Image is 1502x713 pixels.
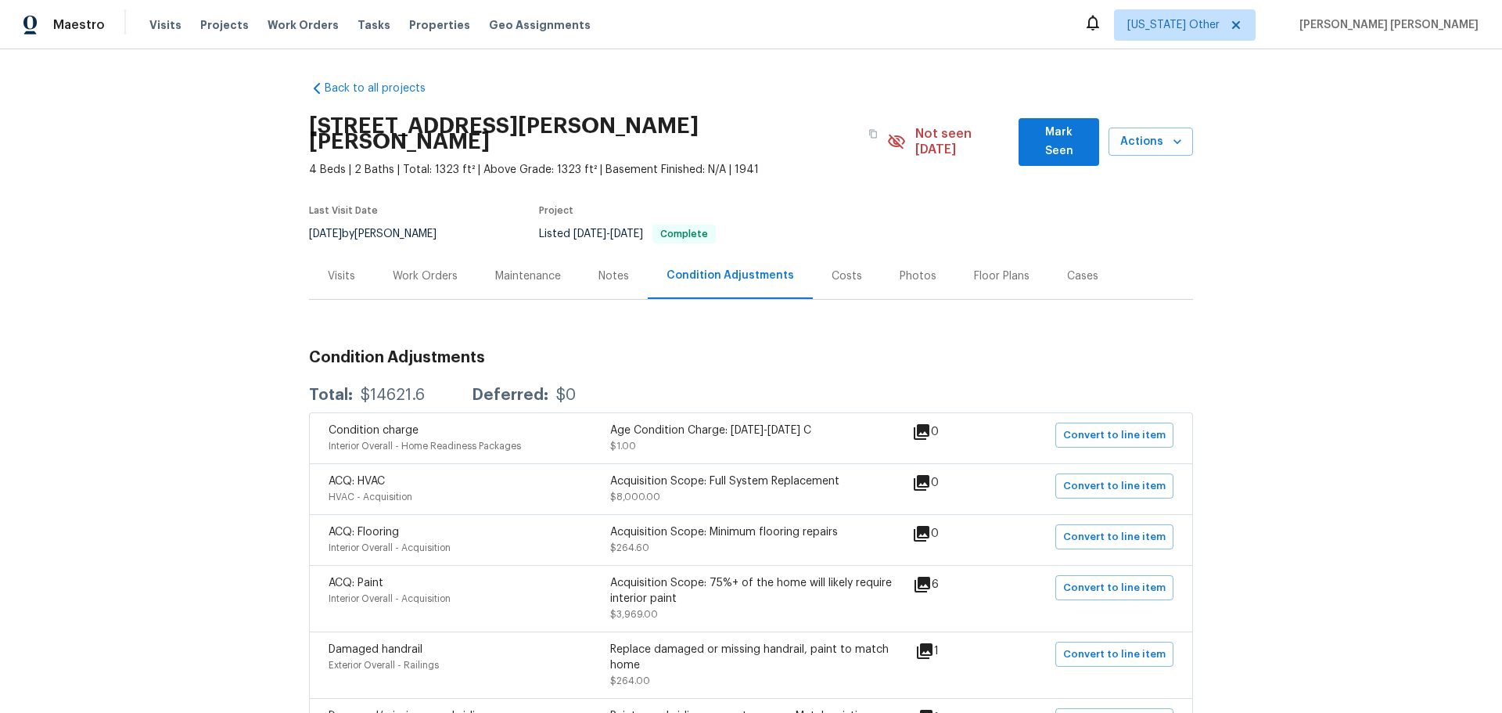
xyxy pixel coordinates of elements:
[1127,17,1220,33] span: [US_STATE] Other
[610,543,649,553] span: $264.60
[915,126,1010,157] span: Not seen [DATE]
[329,594,451,603] span: Interior Overall - Acquisition
[573,229,643,239] span: -
[610,610,658,619] span: $3,969.00
[309,81,459,96] a: Back to all projects
[1293,17,1479,33] span: [PERSON_NAME] [PERSON_NAME]
[915,642,989,661] div: 1
[268,17,339,33] span: Work Orders
[328,268,355,284] div: Visits
[610,229,643,239] span: [DATE]
[573,229,606,239] span: [DATE]
[1121,132,1180,152] span: Actions
[1055,474,1173,499] button: Convert to line item
[393,268,458,284] div: Work Orders
[1031,123,1087,161] span: Mark Seen
[309,387,353,403] div: Total:
[1063,579,1166,597] span: Convert to line item
[1063,427,1166,445] span: Convert to line item
[489,17,591,33] span: Geo Assignments
[912,474,989,492] div: 0
[610,474,892,489] div: Acquisition Scope: Full System Replacement
[1055,524,1173,549] button: Convert to line item
[832,268,862,284] div: Costs
[329,644,422,655] span: Damaged handrail
[610,441,636,451] span: $1.00
[556,387,576,403] div: $0
[1019,118,1099,166] button: Mark Seen
[309,350,1193,366] h3: Condition Adjustments
[358,20,390,31] span: Tasks
[610,492,660,502] span: $8,000.00
[610,575,892,607] div: Acquisition Scope: 75%+ of the home will likely require interior paint
[610,423,892,438] div: Age Condition Charge: [DATE]-[DATE] C
[329,441,521,451] span: Interior Overall - Home Readiness Packages
[610,524,892,540] div: Acquisition Scope: Minimum flooring repairs
[1055,642,1173,667] button: Convert to line item
[1109,128,1193,157] button: Actions
[654,229,714,239] span: Complete
[1063,477,1166,495] span: Convert to line item
[912,524,989,543] div: 0
[859,120,887,148] button: Copy Address
[1063,528,1166,546] span: Convert to line item
[309,118,859,149] h2: [STREET_ADDRESS][PERSON_NAME][PERSON_NAME]
[1055,575,1173,600] button: Convert to line item
[53,17,105,33] span: Maestro
[149,17,181,33] span: Visits
[1055,423,1173,448] button: Convert to line item
[329,578,383,589] span: ACQ: Paint
[409,17,470,33] span: Properties
[974,268,1029,284] div: Floor Plans
[610,642,892,673] div: Replace damaged or missing handrail, paint to match home
[329,476,385,487] span: ACQ: HVAC
[1063,646,1166,664] span: Convert to line item
[200,17,249,33] span: Projects
[329,492,412,502] span: HVAC - Acquisition
[900,268,936,284] div: Photos
[309,206,378,215] span: Last Visit Date
[912,423,989,441] div: 0
[361,387,425,403] div: $14621.6
[539,229,716,239] span: Listed
[913,575,989,594] div: 6
[598,268,629,284] div: Notes
[329,661,439,670] span: Exterior Overall - Railings
[539,206,573,215] span: Project
[472,387,548,403] div: Deferred:
[309,225,455,243] div: by [PERSON_NAME]
[667,268,794,283] div: Condition Adjustments
[329,543,451,553] span: Interior Overall - Acquisition
[495,268,561,284] div: Maintenance
[329,527,399,538] span: ACQ: Flooring
[309,162,887,178] span: 4 Beds | 2 Baths | Total: 1323 ft² | Above Grade: 1323 ft² | Basement Finished: N/A | 1941
[610,676,650,686] span: $264.00
[309,229,342,239] span: [DATE]
[1067,268,1098,284] div: Cases
[329,425,419,436] span: Condition charge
